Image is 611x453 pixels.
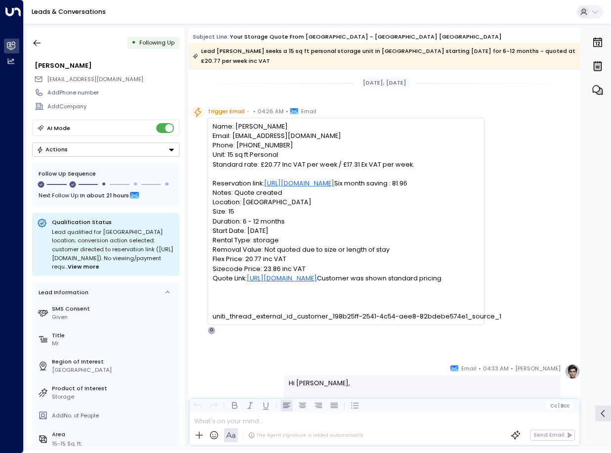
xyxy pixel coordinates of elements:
[479,363,481,373] span: •
[47,102,179,111] div: AddCompany
[52,366,176,374] div: [GEOGRAPHIC_DATA]
[52,440,82,448] div: 15-15 Sq. ft.
[52,358,176,366] label: Region of Interest
[52,411,176,420] div: AddNo. of People
[39,170,173,178] div: Follow Up Sequence
[32,142,179,157] div: Button group with a nested menu
[515,363,561,373] span: [PERSON_NAME]
[68,263,99,272] span: View more
[483,363,509,373] span: 04:33 AM
[39,190,173,201] div: Next Follow Up:
[37,146,68,153] div: Actions
[47,75,143,84] span: tmatthew987412365@gmail.com
[247,273,317,283] a: [URL][DOMAIN_NAME]
[47,75,143,83] span: [EMAIL_ADDRESS][DOMAIN_NAME]
[52,331,176,340] label: Title
[193,33,229,41] span: Subject Line:
[52,228,175,272] div: Lead qualified for [GEOGRAPHIC_DATA] location; conversion action selected: customer directed to r...
[52,218,175,226] p: Qualification Status
[208,400,219,411] button: Redo
[360,77,410,89] div: [DATE], [DATE]
[52,430,176,439] label: Area
[192,400,204,411] button: Undo
[35,61,179,70] div: [PERSON_NAME]
[47,123,70,133] div: AI Mode
[52,393,176,401] div: Storage
[52,313,176,321] div: Given
[558,403,560,408] span: |
[461,363,477,373] span: Email
[80,190,129,201] span: In about 21 hours
[32,142,179,157] button: Actions
[511,363,513,373] span: •
[248,432,363,439] div: The agent signature is added automatically
[565,363,580,379] img: profile-logo.png
[52,305,176,313] label: SMS Consent
[301,106,316,116] span: Email
[550,403,569,408] span: Cc Bcc
[208,326,216,334] div: O
[247,106,249,116] span: •
[36,288,88,297] div: Lead Information
[32,7,106,16] a: Leads & Conversations
[213,122,479,321] pre: Name: [PERSON_NAME] Email: [EMAIL_ADDRESS][DOMAIN_NAME] Phone: [PHONE_NUMBER] Unit: 15 sq ft Pers...
[193,46,575,66] div: Lead [PERSON_NAME] seeks a 15 sq ft personal storage unit in [GEOGRAPHIC_DATA] starting [DATE] fo...
[253,106,256,116] span: •
[547,402,572,409] button: Cc|Bcc
[47,89,179,97] div: AddPhone number
[230,33,502,41] div: Your storage quote from [GEOGRAPHIC_DATA] - [GEOGRAPHIC_DATA] [GEOGRAPHIC_DATA]
[139,39,175,46] span: Following Up
[52,384,176,393] label: Product of Interest
[52,339,176,348] div: Mr
[258,106,284,116] span: 04:26 AM
[131,36,136,50] div: •
[208,106,245,116] span: Trigger Email
[264,179,334,188] a: [URL][DOMAIN_NAME]
[286,106,288,116] span: •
